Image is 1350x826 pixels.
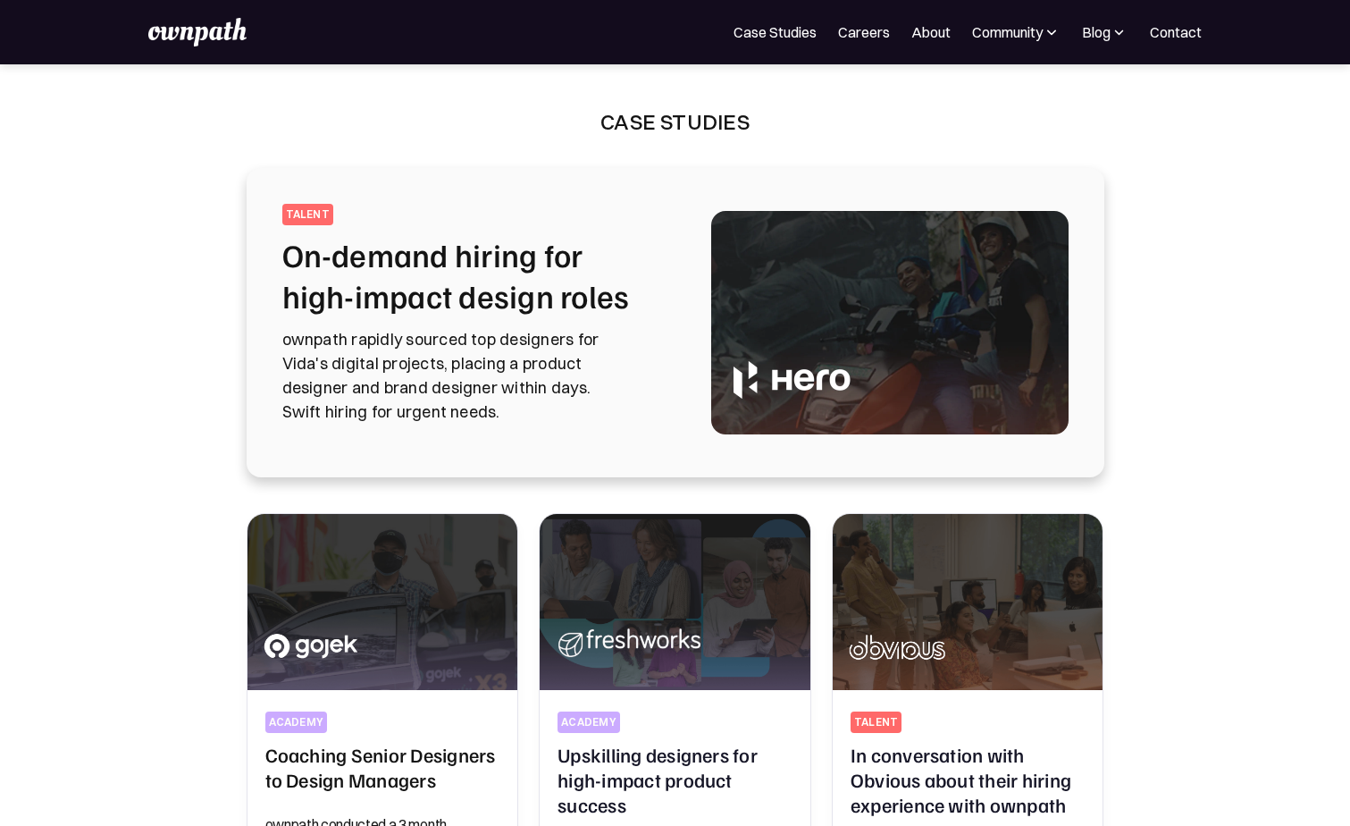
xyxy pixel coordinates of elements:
[282,327,668,424] p: ownpath rapidly sourced top designers for Vida's digital projects, placing a product designer and...
[972,21,1043,43] div: Community
[265,742,500,792] h2: Coaching Senior Designers to Design Managers
[911,21,951,43] a: About
[247,514,518,690] img: Coaching Senior Designers to Design Managers
[854,715,898,729] div: talent
[600,107,750,136] div: Case Studies
[282,204,1069,442] a: talentOn-demand hiring for high-impact design rolesownpath rapidly sourced top designers for Vida...
[558,742,792,817] h2: Upskilling designers for high-impact product success
[838,21,890,43] a: Careers
[734,21,817,43] a: Case Studies
[282,234,668,316] h2: On-demand hiring for high-impact design roles
[972,21,1061,43] div: Community
[833,514,1103,690] img: In conversation with Obvious about their hiring experience with ownpath
[1082,21,1128,43] div: Blog
[1150,21,1202,43] a: Contact
[851,742,1086,817] h2: In conversation with Obvious about their hiring experience with ownpath
[286,207,330,222] div: talent
[1082,21,1111,43] div: Blog
[269,715,324,729] div: academy
[561,715,616,729] div: Academy
[540,514,810,690] img: Upskilling designers for high-impact product success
